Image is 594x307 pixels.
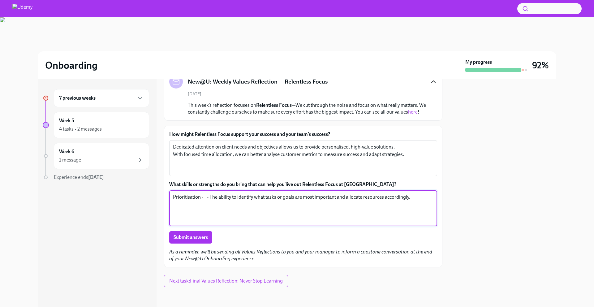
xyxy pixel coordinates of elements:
[169,249,432,262] em: As a reminder, we'll be sending all Values Reflections to you and your manager to inform a capsto...
[59,157,81,163] div: 1 message
[12,4,32,14] img: Udemy
[188,91,201,97] span: [DATE]
[88,174,104,180] strong: [DATE]
[54,89,149,107] div: 7 previous weeks
[169,181,437,188] label: What skills or strengths do you bring that can help you live out Relentless Focus at [GEOGRAPHIC_...
[169,131,437,138] label: How might Relentless Focus support your success and your team’s success?
[188,102,427,115] p: This week’s reflection focuses on —We cut through the noise and focus on what really matters. We ...
[408,109,418,115] a: here
[532,60,549,71] h3: 92%
[45,59,97,71] h2: Onboarding
[173,143,433,173] textarea: Dedicated attention on client needs and objectives allows us to provide personalised, high-value ...
[54,174,104,180] span: Experience ends
[256,102,292,108] strong: Relentless Focus
[43,112,149,138] a: Week 54 tasks • 2 messages
[43,143,149,169] a: Week 61 message
[174,234,208,240] span: Submit answers
[169,231,212,244] button: Submit answers
[188,78,328,86] h5: New@U: Weekly Values Reflection — Relentless Focus
[59,117,74,124] h6: Week 5
[465,59,492,66] strong: My progress
[59,95,96,102] h6: 7 previous weeks
[173,193,433,223] textarea: Prioritisation - - The ability to identify what tasks or goals are most important and allocate re...
[169,278,283,284] span: Next task : Final Values Reflection: Never Stop Learning
[59,148,74,155] h6: Week 6
[59,126,102,132] div: 4 tasks • 2 messages
[164,275,288,287] button: Next task:Final Values Reflection: Never Stop Learning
